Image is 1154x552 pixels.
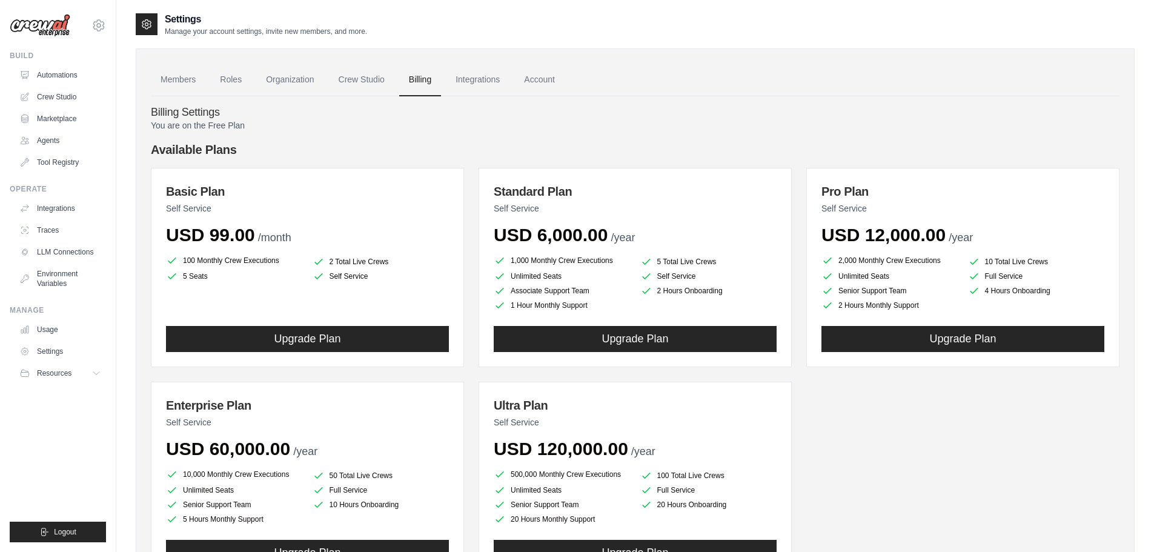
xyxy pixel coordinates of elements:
p: Self Service [166,202,449,214]
a: Roles [210,64,251,96]
button: Logout [10,522,106,542]
span: Resources [37,368,71,378]
li: Senior Support Team [821,285,958,297]
li: Unlimited Seats [494,484,631,496]
button: Upgrade Plan [821,326,1104,352]
a: Traces [15,221,106,240]
li: 20 Hours Monthly Support [494,513,631,525]
li: 2 Hours Onboarding [640,285,777,297]
li: 10 Hours Onboarding [313,499,449,511]
a: Environment Variables [15,264,106,293]
h3: Enterprise Plan [166,397,449,414]
li: Full Service [640,484,777,496]
a: Usage [15,320,106,339]
span: USD 120,000.00 [494,439,628,459]
a: Billing [399,64,441,96]
li: 2 Total Live Crews [313,256,449,268]
h3: Ultra Plan [494,397,777,414]
span: USD 6,000.00 [494,225,608,245]
li: 5 Total Live Crews [640,256,777,268]
p: Self Service [494,416,777,428]
a: Crew Studio [15,87,106,107]
a: Automations [15,65,106,85]
li: 10,000 Monthly Crew Executions [166,467,303,482]
li: 2,000 Monthly Crew Executions [821,253,958,268]
p: Manage your account settings, invite new members, and more. [165,27,367,36]
li: Associate Support Team [494,285,631,297]
div: Operate [10,184,106,194]
li: 1,000 Monthly Crew Executions [494,253,631,268]
img: Logo [10,14,70,37]
a: Crew Studio [329,64,394,96]
span: /year [631,445,655,457]
a: Organization [256,64,323,96]
a: Integrations [15,199,106,218]
li: Full Service [968,270,1105,282]
p: You are on the Free Plan [151,119,1119,131]
li: 2 Hours Monthly Support [821,299,958,311]
button: Upgrade Plan [494,326,777,352]
span: Logout [54,527,76,537]
span: /month [258,231,291,244]
li: Unlimited Seats [166,484,303,496]
p: Self Service [166,416,449,428]
li: 10 Total Live Crews [968,256,1105,268]
a: Marketplace [15,109,106,128]
a: Settings [15,342,106,361]
a: Integrations [446,64,509,96]
a: Account [514,64,565,96]
li: Self Service [313,270,449,282]
div: Build [10,51,106,61]
span: /year [949,231,973,244]
li: 100 Total Live Crews [640,470,777,482]
span: /year [611,231,635,244]
li: 5 Hours Monthly Support [166,513,303,525]
h2: Settings [165,12,367,27]
a: Tool Registry [15,153,106,172]
div: Manage [10,305,106,315]
span: USD 12,000.00 [821,225,946,245]
li: Unlimited Seats [821,270,958,282]
button: Resources [15,364,106,383]
li: 500,000 Monthly Crew Executions [494,467,631,482]
li: Full Service [313,484,449,496]
li: 100 Monthly Crew Executions [166,253,303,268]
li: 1 Hour Monthly Support [494,299,631,311]
li: 5 Seats [166,270,303,282]
h4: Billing Settings [151,106,1119,119]
p: Self Service [494,202,777,214]
h3: Standard Plan [494,183,777,200]
li: 4 Hours Onboarding [968,285,1105,297]
h4: Available Plans [151,141,1119,158]
li: Unlimited Seats [494,270,631,282]
li: 50 Total Live Crews [313,470,449,482]
li: Self Service [640,270,777,282]
a: Members [151,64,205,96]
li: Senior Support Team [494,499,631,511]
span: /year [293,445,317,457]
h3: Basic Plan [166,183,449,200]
span: USD 60,000.00 [166,439,290,459]
h3: Pro Plan [821,183,1104,200]
a: LLM Connections [15,242,106,262]
a: Agents [15,131,106,150]
p: Self Service [821,202,1104,214]
span: USD 99.00 [166,225,255,245]
li: Senior Support Team [166,499,303,511]
li: 20 Hours Onboarding [640,499,777,511]
button: Upgrade Plan [166,326,449,352]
